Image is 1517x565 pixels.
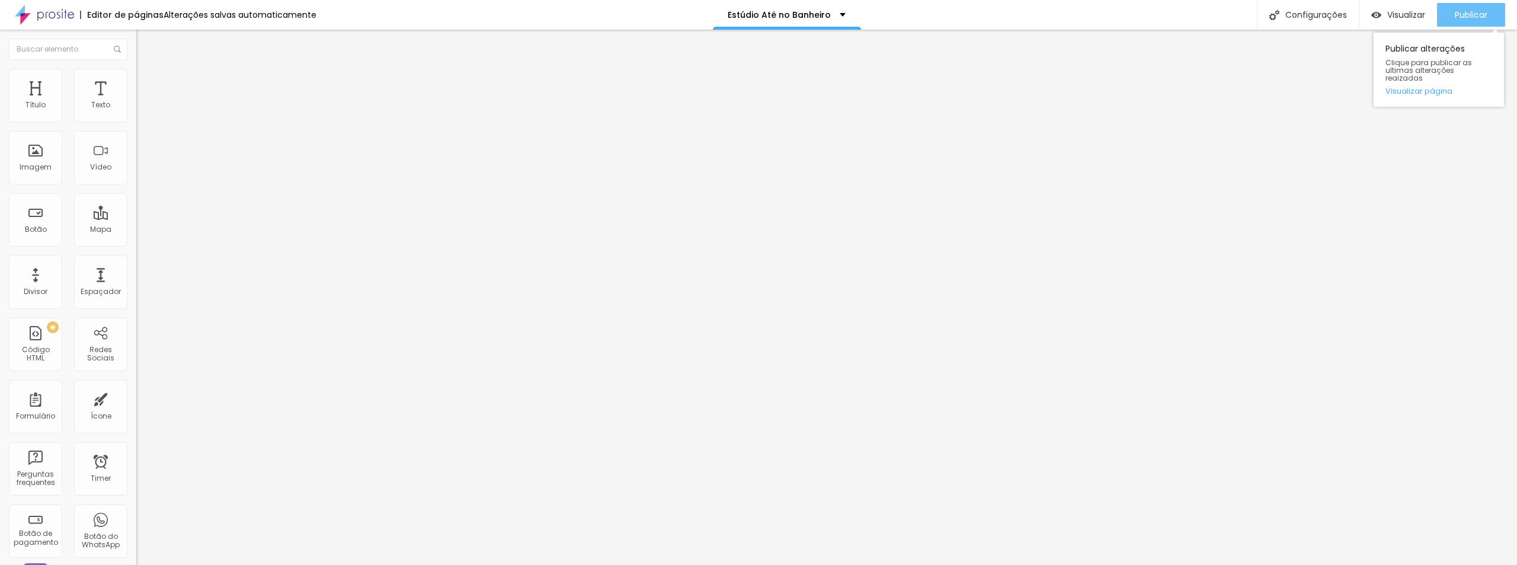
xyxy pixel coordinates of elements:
div: Texto [91,101,110,109]
div: Timer [91,474,111,483]
button: Publicar [1437,3,1505,27]
div: Botão do WhatsApp [77,532,124,550]
div: Mapa [90,225,111,234]
iframe: Editor [136,30,1517,565]
div: Imagem [20,163,52,171]
div: Código HTML [12,346,59,363]
div: Espaçador [81,288,121,296]
button: Visualizar [1359,3,1437,27]
div: Ícone [91,412,111,420]
div: Título [25,101,46,109]
div: Publicar alterações [1374,33,1504,107]
span: Visualizar [1387,10,1425,20]
div: Editor de páginas [80,11,164,19]
div: Perguntas frequentes [12,470,59,487]
span: Clique para publicar as ultimas alterações reaizadas [1385,59,1492,82]
div: Vídeo [90,163,111,171]
div: Botão [25,225,47,234]
img: Icone [114,46,121,53]
a: Visualizar página [1385,87,1492,95]
div: Botão de pagamento [12,529,59,547]
p: Estúdio Até no Banheiro [728,11,831,19]
div: Divisor [24,288,47,296]
span: Publicar [1455,10,1487,20]
div: Alterações salvas automaticamente [164,11,316,19]
div: Formulário [16,412,55,420]
img: view-1.svg [1371,10,1381,20]
div: Redes Sociais [77,346,124,363]
img: Icone [1269,10,1279,20]
input: Buscar elemento [9,39,127,60]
